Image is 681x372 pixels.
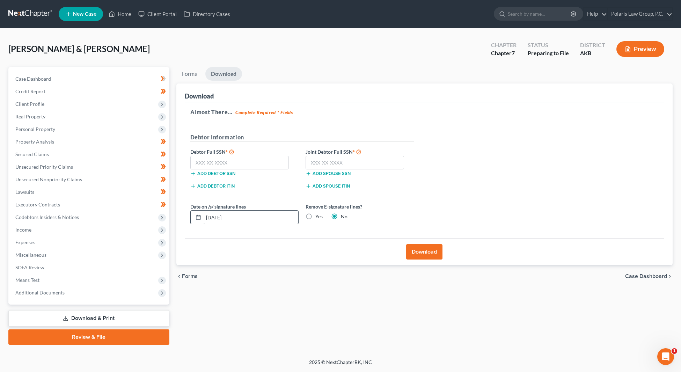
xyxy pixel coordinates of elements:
[190,171,235,176] button: Add debtor SSN
[15,126,55,132] span: Personal Property
[15,139,54,145] span: Property Analysis
[512,50,515,56] span: 7
[15,277,39,283] span: Means Test
[528,41,569,49] div: Status
[190,108,659,116] h5: Almost There...
[190,183,235,189] button: Add debtor ITIN
[306,156,404,170] input: XXX-XX-XXXX
[190,133,414,142] h5: Debtor Information
[15,88,45,94] span: Credit Report
[141,359,540,371] div: 2025 © NextChapterBK, INC
[10,173,169,186] a: Unsecured Nonpriority Claims
[306,171,351,176] button: Add spouse SSN
[10,148,169,161] a: Secured Claims
[176,273,207,279] button: chevron_left Forms
[10,198,169,211] a: Executory Contracts
[15,252,46,258] span: Miscellaneous
[15,114,45,119] span: Real Property
[182,273,198,279] span: Forms
[135,8,180,20] a: Client Portal
[667,273,673,279] i: chevron_right
[15,101,44,107] span: Client Profile
[15,164,73,170] span: Unsecured Priority Claims
[15,151,49,157] span: Secured Claims
[491,49,517,57] div: Chapter
[15,227,31,233] span: Income
[584,8,607,20] a: Help
[10,186,169,198] a: Lawsuits
[176,67,203,81] a: Forms
[180,8,234,20] a: Directory Cases
[10,136,169,148] a: Property Analysis
[8,310,169,327] a: Download & Print
[580,49,605,57] div: AKB
[528,49,569,57] div: Preparing to File
[10,85,169,98] a: Credit Report
[205,67,242,81] a: Download
[15,264,44,270] span: SOFA Review
[185,92,214,100] div: Download
[187,147,302,156] label: Debtor Full SSN
[15,202,60,207] span: Executory Contracts
[235,110,293,115] strong: Complete Required * Fields
[176,273,182,279] i: chevron_left
[15,189,34,195] span: Lawsuits
[508,7,572,20] input: Search by name...
[302,147,417,156] label: Joint Debtor Full SSN
[8,329,169,345] a: Review & File
[105,8,135,20] a: Home
[657,348,674,365] iframe: Intercom live chat
[8,44,150,54] span: [PERSON_NAME] & [PERSON_NAME]
[306,183,350,189] button: Add spouse ITIN
[580,41,605,49] div: District
[625,273,667,279] span: Case Dashboard
[15,76,51,82] span: Case Dashboard
[406,244,442,260] button: Download
[15,290,65,296] span: Additional Documents
[341,213,347,220] label: No
[15,214,79,220] span: Codebtors Insiders & Notices
[306,203,414,210] label: Remove E-signature lines?
[491,41,517,49] div: Chapter
[73,12,96,17] span: New Case
[15,239,35,245] span: Expenses
[15,176,82,182] span: Unsecured Nonpriority Claims
[10,161,169,173] a: Unsecured Priority Claims
[190,203,246,210] label: Date on /s/ signature lines
[10,261,169,274] a: SOFA Review
[315,213,323,220] label: Yes
[190,156,289,170] input: XXX-XX-XXXX
[608,8,672,20] a: Polaris Law Group, P.C.
[10,73,169,85] a: Case Dashboard
[616,41,664,57] button: Preview
[672,348,677,354] span: 1
[625,273,673,279] a: Case Dashboard chevron_right
[204,211,298,224] input: MM/DD/YYYY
